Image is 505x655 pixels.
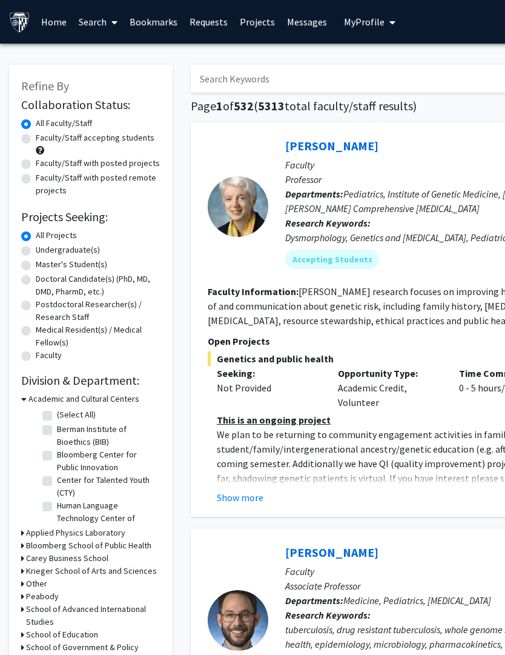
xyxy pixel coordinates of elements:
span: Medicine, Pediatrics, [MEDICAL_DATA] [343,594,491,607]
h3: Bloomberg School of Public Health [26,539,151,552]
span: My Profile [344,16,385,28]
div: Not Provided [217,381,320,395]
h3: School of Government & Policy [26,641,139,654]
a: Projects [234,1,281,43]
p: Seeking: [217,366,320,381]
label: All Faculty/Staff [36,117,92,130]
span: 532 [234,98,254,113]
label: Faculty [36,349,62,362]
h3: Carey Business School [26,552,108,565]
label: Medical Resident(s) / Medical Fellow(s) [36,324,160,349]
iframe: Chat [9,600,51,646]
span: 5313 [258,98,285,113]
a: Requests [183,1,234,43]
label: Berman Institute of Bioethics (BIB) [57,423,157,448]
label: All Projects [36,229,77,242]
mat-chip: Accepting Students [285,250,380,269]
h3: School of Education [26,628,98,641]
b: Departments: [285,594,343,607]
label: Bloomberg Center for Public Innovation [57,448,157,474]
label: Faculty/Staff accepting students [36,131,154,144]
h3: Applied Physics Laboratory [26,527,125,539]
img: Johns Hopkins University Logo [9,12,30,33]
label: Doctoral Candidate(s) (PhD, MD, DMD, PharmD, etc.) [36,273,160,298]
a: [PERSON_NAME] [285,138,378,153]
h3: Peabody [26,590,59,603]
h3: Krieger School of Arts and Sciences [26,565,157,577]
h2: Collaboration Status: [21,98,160,112]
h3: School of Advanced International Studies [26,603,160,628]
label: (Select All) [57,408,96,421]
b: Departments: [285,188,343,200]
a: Messages [281,1,333,43]
label: Undergraduate(s) [36,244,100,256]
h2: Projects Seeking: [21,210,160,224]
label: Master's Student(s) [36,258,107,271]
label: Faculty/Staff with posted projects [36,157,160,170]
a: Search [73,1,124,43]
span: Refine By [21,78,69,93]
a: Home [35,1,73,43]
h3: Other [26,577,47,590]
b: Research Keywords: [285,609,371,621]
label: Postdoctoral Researcher(s) / Research Staff [36,298,160,324]
a: Bookmarks [124,1,183,43]
p: Opportunity Type: [338,366,441,381]
label: Faculty/Staff with posted remote projects [36,171,160,197]
div: Academic Credit, Volunteer [329,366,450,410]
label: Center for Talented Youth (CTY) [57,474,157,499]
h2: Division & Department: [21,373,160,388]
a: [PERSON_NAME] [285,545,378,560]
b: Faculty Information: [208,285,299,298]
label: Human Language Technology Center of Excellence (HLTCOE) [57,499,157,537]
span: 1 [216,98,223,113]
b: Research Keywords: [285,217,371,229]
h3: Academic and Cultural Centers [28,393,139,405]
button: Show more [217,490,263,505]
u: This is an ongoing project [217,414,331,426]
